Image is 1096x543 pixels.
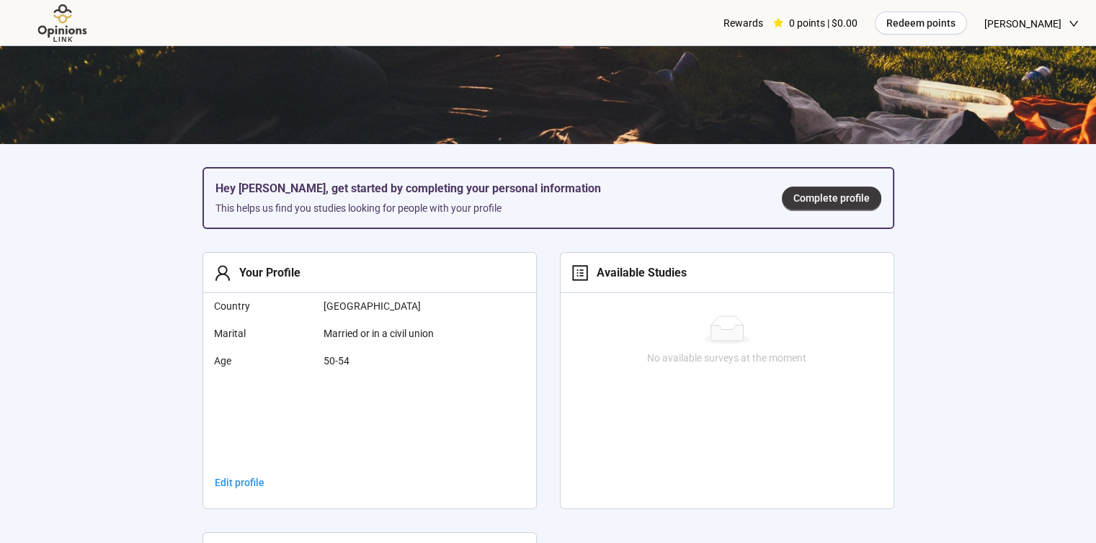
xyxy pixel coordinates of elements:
span: down [1069,19,1079,29]
span: star [773,18,783,28]
span: profile [571,264,589,282]
span: Country [214,298,313,314]
span: Married or in a civil union [324,326,468,341]
div: Available Studies [589,264,687,282]
span: [PERSON_NAME] [984,1,1061,47]
span: Age [214,353,313,369]
span: 50-54 [324,353,468,369]
span: Marital [214,326,313,341]
span: Edit profile [215,475,264,490]
a: Edit profile [203,471,276,494]
span: [GEOGRAPHIC_DATA] [324,298,468,314]
span: Complete profile [793,190,870,206]
a: Complete profile [782,187,881,210]
button: Redeem points [875,12,967,35]
div: Your Profile [231,264,300,282]
div: This helps us find you studies looking for people with your profile [215,200,759,216]
div: No available surveys at the moment [566,350,888,366]
span: Redeem points [886,15,955,31]
span: user [214,264,231,282]
h5: Hey [PERSON_NAME], get started by completing your personal information [215,180,759,197]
